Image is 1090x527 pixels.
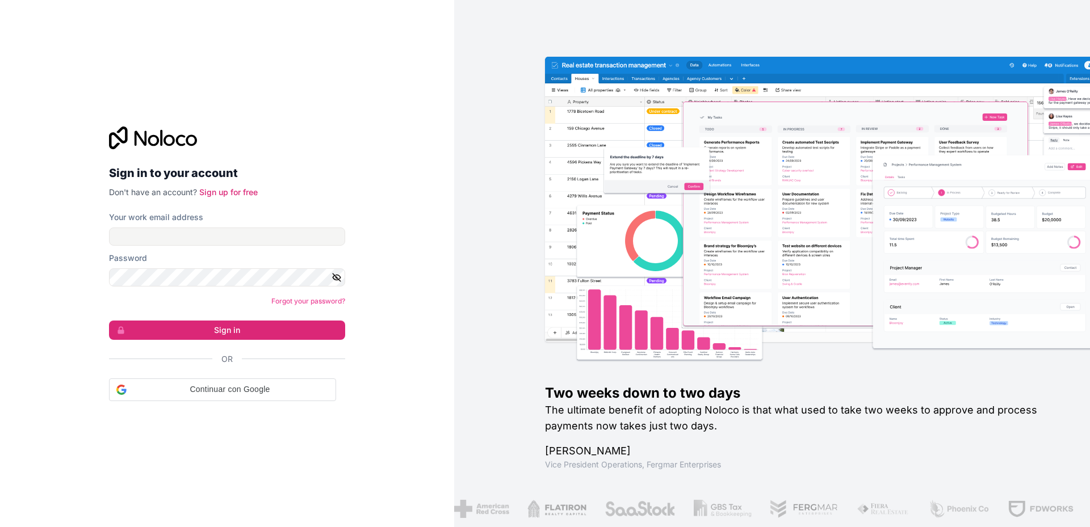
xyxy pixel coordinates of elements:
[131,383,329,395] span: Continuar con Google
[1000,500,1066,518] img: /assets/fdworks-Bi04fVtw.png
[109,321,345,340] button: Sign in
[221,353,233,365] span: Or
[519,500,578,518] img: /assets/flatiron-C8eUkumj.png
[271,297,345,305] a: Forgot your password?
[762,500,831,518] img: /assets/fergmar-CudnrXN5.png
[545,443,1054,459] h1: [PERSON_NAME]
[545,459,1054,470] h1: Vice President Operations , Fergmar Enterprises
[109,187,197,197] span: Don't have an account?
[446,500,501,518] img: /assets/american-red-cross-BAupjrZR.png
[545,384,1054,402] h1: Two weeks down to two days
[686,500,744,518] img: /assets/gbstax-C-GtDUiK.png
[545,402,1054,434] h2: The ultimate benefit of adopting Noloco is that what used to take two weeks to approve and proces...
[597,500,668,518] img: /assets/saastock-C6Zbiodz.png
[849,500,902,518] img: /assets/fiera-fwj2N5v4.png
[109,252,147,264] label: Password
[920,500,982,518] img: /assets/phoenix-BREaitsQ.png
[109,227,345,246] input: Email address
[199,187,258,197] a: Sign up for free
[109,212,203,223] label: Your work email address
[109,163,345,183] h2: Sign in to your account
[109,378,336,401] div: Continuar con Google
[109,268,345,286] input: Password
[103,400,342,425] iframe: Botón Iniciar sesión con Google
